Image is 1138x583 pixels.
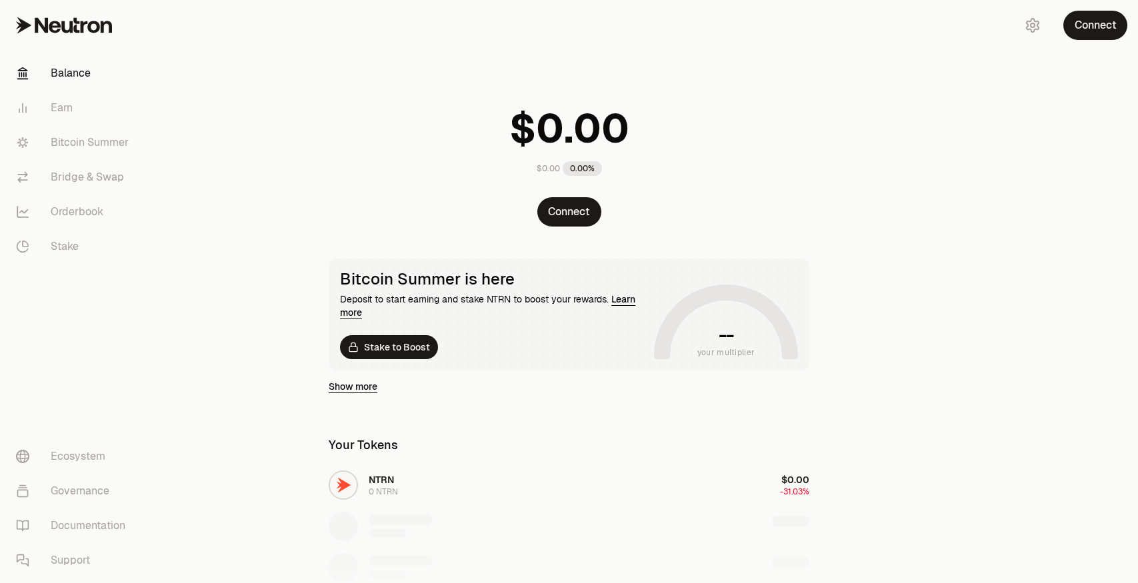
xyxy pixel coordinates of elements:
div: Your Tokens [329,436,398,454]
a: Governance [5,474,144,508]
h1: -- [719,324,734,346]
span: your multiplier [697,346,755,359]
button: Connect [537,197,601,227]
button: Connect [1063,11,1127,40]
a: Bridge & Swap [5,160,144,195]
a: Bitcoin Summer [5,125,144,160]
a: Show more [329,380,377,393]
div: $0.00 [537,163,560,174]
a: Support [5,543,144,578]
a: Stake [5,229,144,264]
a: Balance [5,56,144,91]
a: Documentation [5,508,144,543]
a: Ecosystem [5,439,144,474]
div: Deposit to start earning and stake NTRN to boost your rewards. [340,292,649,319]
a: Orderbook [5,195,144,229]
a: Stake to Boost [340,335,438,359]
div: 0.00% [563,161,602,176]
a: Earn [5,91,144,125]
div: Bitcoin Summer is here [340,270,649,289]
